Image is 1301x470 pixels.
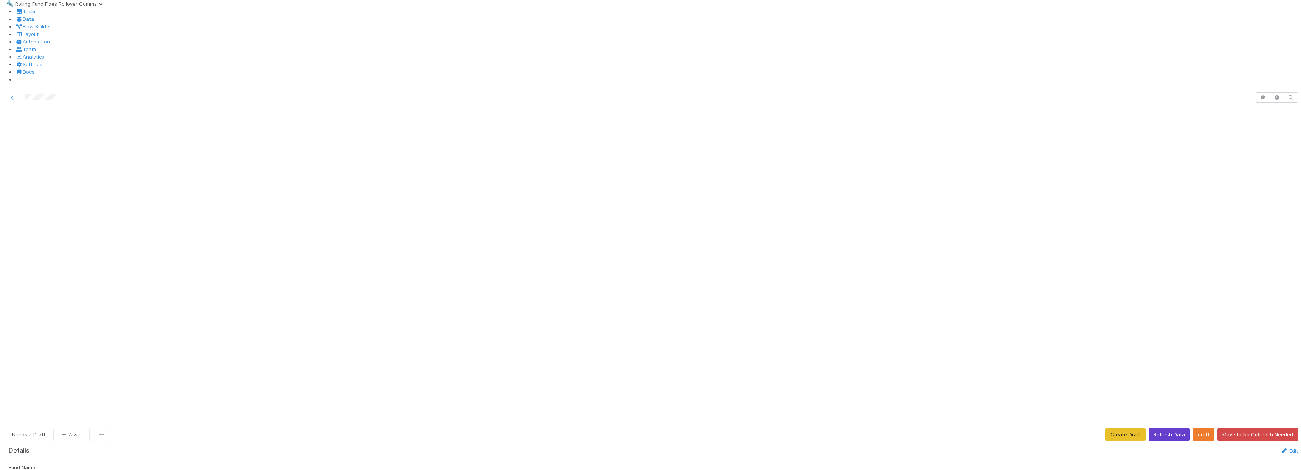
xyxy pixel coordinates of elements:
[1105,428,1146,441] button: Create Draft
[53,428,90,441] button: Assign
[9,447,29,454] h5: Details
[15,54,44,60] a: Analytics
[1217,428,1298,441] button: Move to No Outreach Needed
[15,16,34,22] a: Data
[15,31,39,37] a: Layout
[15,46,36,52] a: Team
[15,61,42,67] a: Settings
[6,0,14,7] span: 🔩
[12,431,45,437] span: Needs a Draft
[1280,448,1298,454] a: Edit
[15,69,34,75] a: Docs
[9,428,50,441] button: Needs a Draft
[15,1,106,7] span: Rolling Fund Fixes Rollover Comms
[15,8,37,14] a: Tasks
[15,39,50,45] a: Automation
[15,23,51,29] a: Flow Builder
[1193,428,1214,441] button: draft
[1149,428,1190,441] button: Refresh Data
